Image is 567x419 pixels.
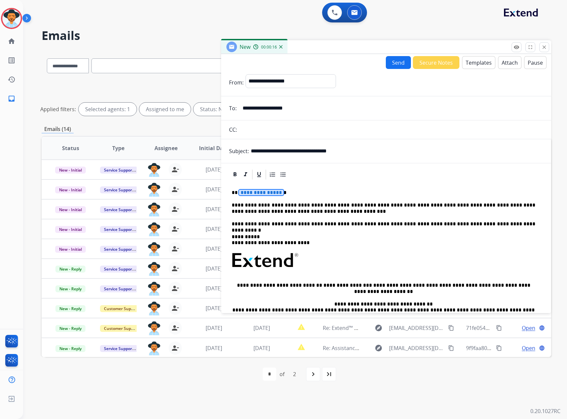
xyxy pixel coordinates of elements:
[55,305,85,312] span: New - Reply
[148,282,161,296] img: agent-avatar
[148,262,161,276] img: agent-avatar
[148,341,161,355] img: agent-avatar
[171,265,179,273] mat-icon: person_remove
[154,144,178,152] span: Assignee
[55,226,86,233] span: New - Initial
[253,324,270,332] span: [DATE]
[199,144,229,152] span: Initial Date
[539,325,545,331] mat-icon: language
[206,186,222,193] span: [DATE]
[206,206,222,213] span: [DATE]
[253,344,270,352] span: [DATE]
[375,324,383,332] mat-icon: explore
[171,205,179,213] mat-icon: person_remove
[522,324,535,332] span: Open
[8,76,16,83] mat-icon: history
[193,103,263,116] div: Status: New - Initial
[171,245,179,253] mat-icon: person_remove
[229,104,237,112] p: To:
[100,266,138,273] span: Service Support
[100,167,138,174] span: Service Support
[206,285,222,292] span: [DATE]
[100,305,143,312] span: Customer Support
[522,344,535,352] span: Open
[139,103,191,116] div: Assigned to me
[148,242,161,256] img: agent-avatar
[278,170,288,179] div: Bullet List
[524,56,547,69] button: Pause
[527,44,533,50] mat-icon: fullscreen
[240,43,250,50] span: New
[261,45,277,50] span: 00:00:16
[413,56,459,69] button: Secure Notes
[389,344,445,352] span: [EMAIL_ADDRESS][DOMAIN_NAME]
[230,170,240,179] div: Bold
[55,266,85,273] span: New - Reply
[389,324,445,332] span: [EMAIL_ADDRESS][DOMAIN_NAME]
[268,170,278,179] div: Ordered List
[112,144,124,152] span: Type
[206,245,222,252] span: [DATE]
[55,345,85,352] span: New - Reply
[541,44,547,50] mat-icon: close
[498,56,521,69] button: Attach
[100,186,138,193] span: Service Support
[323,344,503,352] span: Re: Assistance Request – Customer Case (Roya / Z-Adventure / LI-201525)
[171,166,179,174] mat-icon: person_remove
[309,370,317,378] mat-icon: navigate_next
[539,345,545,351] mat-icon: language
[148,222,161,236] img: agent-avatar
[171,344,179,352] mat-icon: person_remove
[229,126,237,134] p: CC:
[297,343,305,351] mat-icon: report_problem
[496,325,502,331] mat-icon: content_copy
[148,203,161,216] img: agent-avatar
[206,305,222,312] span: [DATE]
[42,29,551,42] h2: Emails
[171,185,179,193] mat-icon: person_remove
[280,370,284,378] div: of
[148,321,161,335] img: agent-avatar
[2,9,21,28] img: avatar
[448,345,454,351] mat-icon: content_copy
[171,225,179,233] mat-icon: person_remove
[325,370,333,378] mat-icon: last_page
[171,284,179,292] mat-icon: person_remove
[530,407,560,415] p: 0.20.1027RC
[254,170,264,179] div: Underline
[206,265,222,272] span: [DATE]
[100,206,138,213] span: Service Support
[229,79,244,86] p: From:
[448,325,454,331] mat-icon: content_copy
[100,325,143,332] span: Customer Support
[100,226,138,233] span: Service Support
[8,56,16,64] mat-icon: list_alt
[55,246,86,253] span: New - Initial
[55,186,86,193] span: New - Initial
[55,325,85,332] span: New - Reply
[55,206,86,213] span: New - Initial
[100,285,138,292] span: Service Support
[100,246,138,253] span: Service Support
[206,344,222,352] span: [DATE]
[386,56,411,69] button: Send
[100,345,138,352] span: Service Support
[79,103,137,116] div: Selected agents: 1
[466,344,563,352] span: 9f9faa80-4dde-460a-9fc8-90dbc9d4fee7
[206,324,222,332] span: [DATE]
[514,44,519,50] mat-icon: remove_red_eye
[55,285,85,292] span: New - Reply
[206,166,222,173] span: [DATE]
[40,105,76,113] p: Applied filters:
[171,304,179,312] mat-icon: person_remove
[466,324,561,332] span: 71fe0549-476a-4f19-a353-fde6558f9afa
[229,147,249,155] p: Subject:
[171,324,179,332] mat-icon: person_remove
[297,323,305,331] mat-icon: report_problem
[462,56,495,69] button: Templates
[496,345,502,351] mat-icon: content_copy
[55,167,86,174] span: New - Initial
[8,37,16,45] mat-icon: home
[375,344,383,352] mat-icon: explore
[8,95,16,103] mat-icon: inbox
